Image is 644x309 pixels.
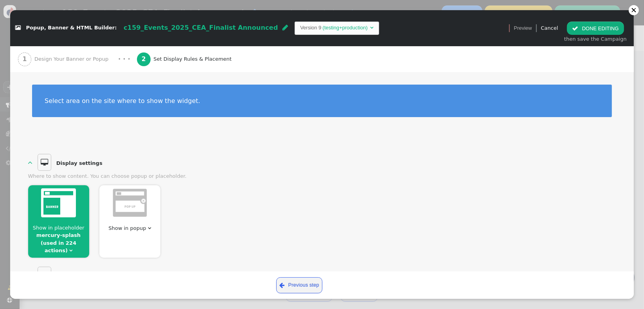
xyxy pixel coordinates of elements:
[148,226,151,231] span: 
[279,281,284,290] span: 
[18,46,137,72] a: 1 Design Your Banner or Popup · · ·
[112,188,148,218] img: show_in_popup_dimmed.png
[118,54,130,64] div: · · ·
[564,35,627,43] div: then save the Campaign
[56,160,103,166] b: Display settings
[514,22,532,35] a: Preview
[28,271,33,279] span: 
[28,267,115,284] a:   Animation and look
[572,25,578,31] span: 
[282,24,288,31] span: 
[38,154,52,171] span: 
[28,154,106,171] a:   Display settings
[41,188,76,217] img: show_in_container.png
[34,55,112,63] span: Design Your Banner or Popup
[69,248,72,253] span: 
[276,277,323,293] a: Previous step
[371,25,374,30] span: 
[142,56,146,63] b: 2
[15,25,21,31] span: 
[321,24,369,32] td: (testing+production)
[36,232,81,253] a: mercury-splash (used in 224 actions)
[541,25,558,31] a: Cancel
[153,55,234,63] span: Set Display Rules & Placement
[26,25,117,31] span: Popup, Banner & HTML Builder:
[45,97,599,105] div: Select area on the site where to show the widget.
[28,172,616,180] div: Where to show content. You can choose popup or placeholder.
[33,225,85,231] span: Show in placeholder
[28,159,33,166] span: 
[22,56,27,63] b: 1
[124,24,278,31] span: c159_Events_2025_CEA_Finalist Announced
[300,24,321,32] td: Version 9
[137,46,248,72] a: 2 Set Display Rules & Placement
[38,267,52,284] span: 
[108,225,146,231] span: Show in popup
[514,24,532,32] span: Preview
[567,22,624,35] button: DONE EDITING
